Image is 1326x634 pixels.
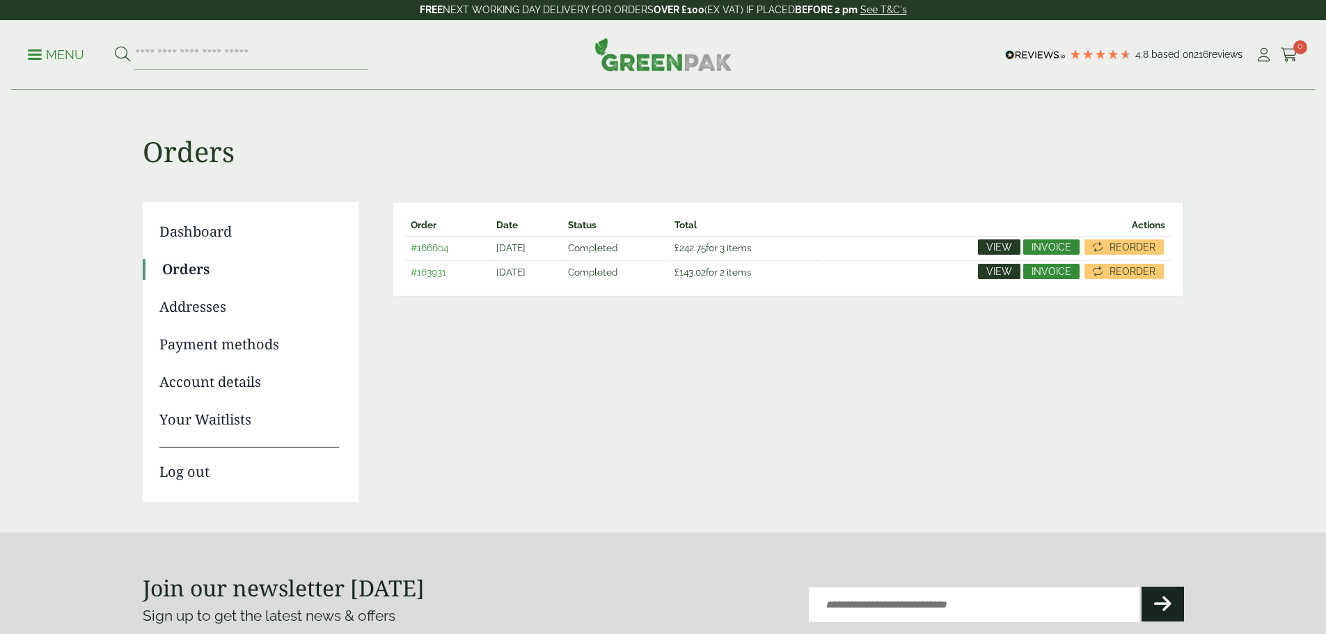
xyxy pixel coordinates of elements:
[1032,267,1071,276] span: Invoice
[568,219,597,230] span: Status
[1151,49,1194,60] span: Based on
[1208,49,1242,60] span: reviews
[28,47,84,63] p: Menu
[562,236,668,259] td: Completed
[159,409,339,430] a: Your Waitlists
[674,267,679,278] span: £
[1023,239,1080,255] a: Invoice
[674,219,697,230] span: Total
[143,605,611,627] p: Sign up to get the latest news & offers
[674,267,706,278] span: 143.02
[159,447,339,482] a: Log out
[669,236,822,259] td: for 3 items
[143,573,425,603] strong: Join our newsletter [DATE]
[562,260,668,283] td: Completed
[159,221,339,242] a: Dashboard
[1132,219,1165,230] span: Actions
[795,4,858,15] strong: BEFORE 2 pm
[496,242,526,253] time: [DATE]
[674,242,706,253] span: 242.75
[1255,48,1272,62] i: My Account
[1194,49,1208,60] span: 216
[28,47,84,61] a: Menu
[986,242,1012,252] span: View
[1032,242,1071,252] span: Invoice
[654,4,704,15] strong: OVER £100
[496,219,518,230] span: Date
[411,267,446,278] a: #163931
[1069,48,1132,61] div: 4.79 Stars
[420,4,443,15] strong: FREE
[1084,239,1164,255] a: Reorder
[411,242,448,253] a: #166604
[978,264,1020,279] a: View
[674,242,679,253] span: £
[411,219,436,230] span: Order
[162,259,339,280] a: Orders
[1281,48,1298,62] i: Cart
[978,239,1020,255] a: View
[594,38,732,71] img: GreenPak Supplies
[860,4,907,15] a: See T&C's
[986,267,1012,276] span: View
[143,90,1184,168] h1: Orders
[669,260,822,283] td: for 2 items
[1005,50,1066,60] img: REVIEWS.io
[496,267,526,278] time: [DATE]
[1110,267,1155,276] span: Reorder
[159,334,339,355] a: Payment methods
[1023,264,1080,279] a: Invoice
[1281,45,1298,65] a: 0
[1135,49,1151,60] span: 4.8
[1084,264,1164,279] a: Reorder
[1293,40,1307,54] span: 0
[1110,242,1155,252] span: Reorder
[159,372,339,393] a: Account details
[159,296,339,317] a: Addresses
